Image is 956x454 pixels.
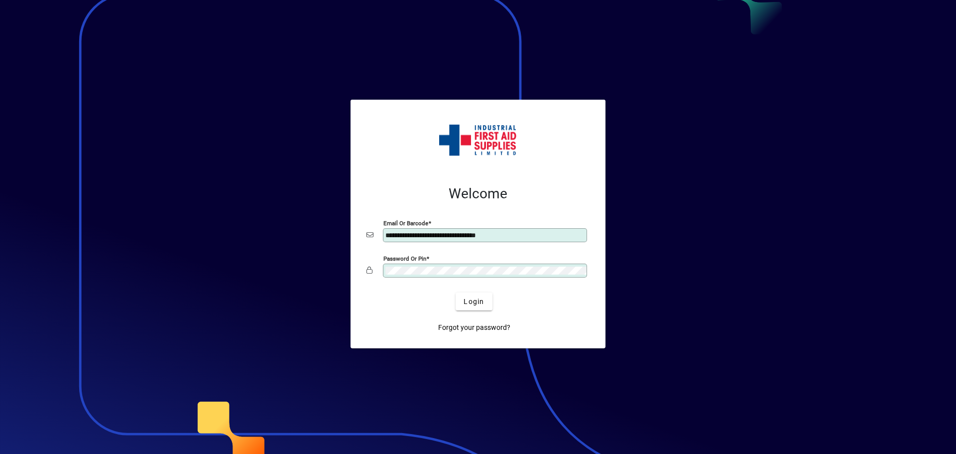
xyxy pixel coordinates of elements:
span: Login [464,297,484,307]
a: Forgot your password? [434,318,514,336]
mat-label: Email or Barcode [383,220,428,227]
mat-label: Password or Pin [383,255,426,262]
button: Login [456,293,492,310]
h2: Welcome [366,185,590,202]
span: Forgot your password? [438,322,510,333]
